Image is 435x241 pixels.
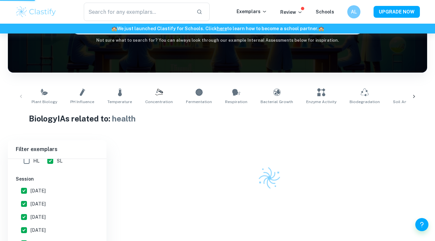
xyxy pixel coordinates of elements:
h6: AL [350,8,358,15]
span: Respiration [225,99,247,105]
p: Exemplars [237,8,267,15]
span: Temperature [107,99,132,105]
span: SL [57,157,62,164]
span: Fermentation [186,99,212,105]
span: [DATE] [31,187,46,194]
span: 🏫 [111,26,117,31]
a: Schools [316,9,334,14]
span: Biodegradation [350,99,380,105]
span: Plant Biology [32,99,57,105]
h6: Session [16,175,99,183]
span: Concentration [145,99,173,105]
img: Clastify logo [15,5,57,18]
h1: Biology IAs related to: [29,113,406,124]
a: here [217,26,227,31]
span: Bacterial Growth [261,99,293,105]
h6: Not sure what to search for? You can always look through our example Internal Assessments below f... [8,37,427,44]
button: UPGRADE NOW [374,6,420,18]
img: Clastify logo [256,164,283,192]
span: HL [33,157,39,164]
button: AL [347,5,360,18]
h6: We just launched Clastify for Schools. Click to learn how to become a school partner. [1,25,434,32]
h6: Filter exemplars [8,140,106,159]
span: [DATE] [31,200,46,208]
span: Enzyme Activity [306,99,336,105]
span: [DATE] [31,227,46,234]
span: pH Influence [70,99,94,105]
span: [DATE] [31,213,46,221]
input: Search for any exemplars... [84,3,191,21]
span: health [112,114,136,123]
button: Help and Feedback [415,218,428,231]
p: Review [280,9,303,16]
span: 🏫 [318,26,324,31]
